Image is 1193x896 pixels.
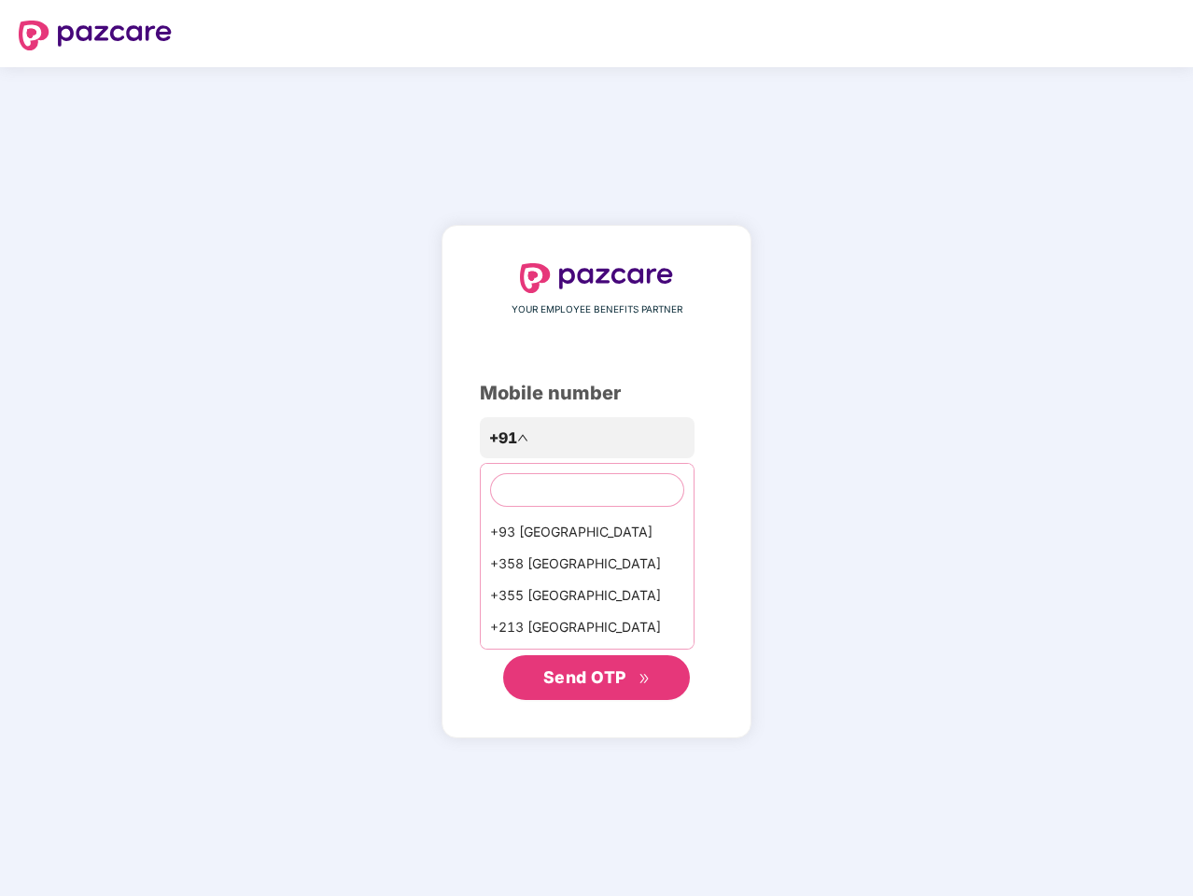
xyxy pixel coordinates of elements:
div: +93 [GEOGRAPHIC_DATA] [481,516,694,548]
img: logo [19,21,172,50]
div: Mobile number [480,379,713,408]
div: +355 [GEOGRAPHIC_DATA] [481,580,694,611]
div: +1684 AmericanSamoa [481,643,694,675]
span: +91 [489,427,517,450]
button: Send OTPdouble-right [503,655,690,700]
div: +358 [GEOGRAPHIC_DATA] [481,548,694,580]
span: double-right [639,673,651,685]
div: +213 [GEOGRAPHIC_DATA] [481,611,694,643]
span: Send OTP [543,667,626,687]
span: YOUR EMPLOYEE BENEFITS PARTNER [512,302,682,317]
img: logo [520,263,673,293]
span: up [517,432,528,443]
